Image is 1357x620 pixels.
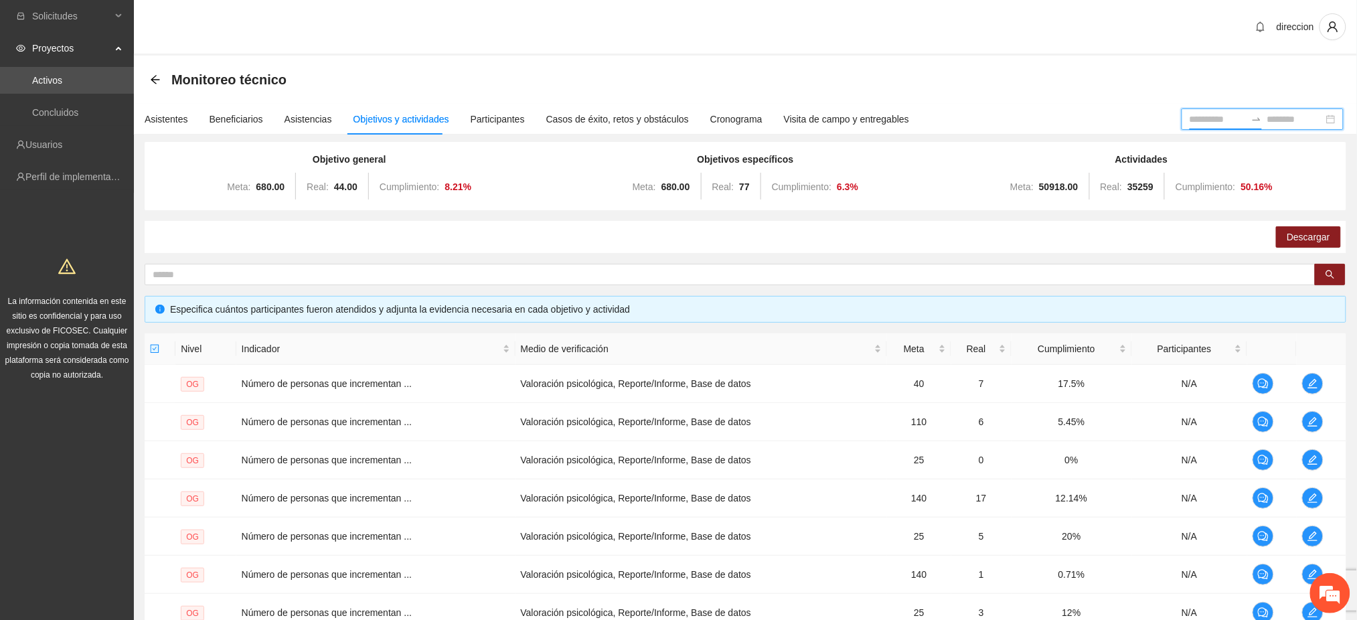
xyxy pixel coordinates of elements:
strong: 77 [739,181,750,192]
td: N/A [1132,479,1248,518]
span: Solicitudes [32,3,111,29]
td: 25 [887,518,951,556]
span: OG [181,530,204,544]
button: comment [1253,373,1274,394]
td: 17.5% [1012,365,1132,403]
span: swap-right [1251,114,1262,125]
span: direccion [1277,21,1314,32]
span: check-square [150,344,159,354]
span: OG [181,453,204,468]
a: Activos [32,75,62,86]
span: Indicador [242,341,500,356]
div: Asistencias [285,112,332,127]
td: Valoración psicológica, Reporte/Informe, Base de datos [515,518,888,556]
span: Meta: [1010,181,1034,192]
th: Nivel [175,333,236,365]
span: to [1251,114,1262,125]
div: Cronograma [710,112,763,127]
span: OG [181,491,204,506]
span: Meta [892,341,936,356]
th: Meta [887,333,951,365]
th: Participantes [1132,333,1248,365]
strong: Actividades [1115,154,1168,165]
span: Meta: [227,181,250,192]
a: Concluidos [32,107,78,118]
span: edit [1303,455,1323,465]
button: search [1315,264,1346,285]
td: Valoración psicológica, Reporte/Informe, Base de datos [515,479,888,518]
td: 5 [951,518,1012,556]
div: Participantes [471,112,525,127]
button: edit [1302,373,1324,394]
td: Valoración psicológica, Reporte/Informe, Base de datos [515,556,888,594]
span: Real: [307,181,329,192]
th: Cumplimiento [1012,333,1132,365]
td: N/A [1132,556,1248,594]
td: 25 [887,441,951,479]
span: Cumplimiento: [380,181,439,192]
div: Objetivos y actividades [353,112,449,127]
span: Proyectos [32,35,111,62]
td: Valoración psicológica, Reporte/Informe, Base de datos [515,365,888,403]
span: edit [1303,531,1323,542]
td: 0% [1012,441,1132,479]
td: N/A [1132,365,1248,403]
strong: Objetivos específicos [698,154,794,165]
button: edit [1302,564,1324,585]
td: 20% [1012,518,1132,556]
td: Valoración psicológica, Reporte/Informe, Base de datos [515,403,888,441]
button: comment [1253,526,1274,547]
td: Valoración psicológica, Reporte/Informe, Base de datos [515,441,888,479]
button: bell [1250,16,1271,37]
td: 6 [951,403,1012,441]
span: Real: [712,181,734,192]
button: Descargar [1276,226,1341,248]
div: Especifica cuántos participantes fueron atendidos y adjunta la evidencia necesaria en cada objeti... [170,302,1336,317]
td: N/A [1132,518,1248,556]
span: Meta: [633,181,656,192]
th: Indicador [236,333,515,365]
strong: 8.21 % [445,181,472,192]
span: Estamos en línea. [78,179,185,314]
div: Visita de campo y entregables [784,112,909,127]
span: edit [1303,569,1323,580]
span: Número de personas que incrementan ... [242,378,412,389]
span: Cumplimiento: [772,181,831,192]
span: OG [181,415,204,430]
td: 12.14% [1012,479,1132,518]
td: 0 [951,441,1012,479]
span: user [1320,21,1346,33]
div: Minimizar ventana de chat en vivo [220,7,252,39]
span: Cumplimiento: [1176,181,1235,192]
th: Real [951,333,1012,365]
td: 17 [951,479,1012,518]
span: edit [1303,378,1323,389]
strong: 50.16 % [1241,181,1273,192]
strong: 50918.00 [1039,181,1078,192]
span: Medio de verificación [521,341,872,356]
button: comment [1253,449,1274,471]
span: Número de personas que incrementan ... [242,455,412,465]
strong: Objetivo general [313,154,386,165]
td: 0.71% [1012,556,1132,594]
span: info-circle [155,305,165,314]
span: Número de personas que incrementan ... [242,493,412,503]
strong: 35259 [1127,181,1153,192]
span: Real: [1101,181,1123,192]
span: Monitoreo técnico [171,69,287,90]
td: N/A [1132,441,1248,479]
td: 140 [887,556,951,594]
button: edit [1302,526,1324,547]
td: 7 [951,365,1012,403]
strong: 680.00 [661,181,690,192]
td: 110 [887,403,951,441]
span: Número de personas que incrementan ... [242,607,412,618]
div: Asistentes [145,112,188,127]
span: search [1326,270,1335,281]
span: edit [1303,493,1323,503]
button: edit [1302,411,1324,433]
span: Real [957,341,996,356]
a: Usuarios [25,139,62,150]
textarea: Escriba su mensaje y pulse “Intro” [7,366,255,412]
strong: 680.00 [256,181,285,192]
